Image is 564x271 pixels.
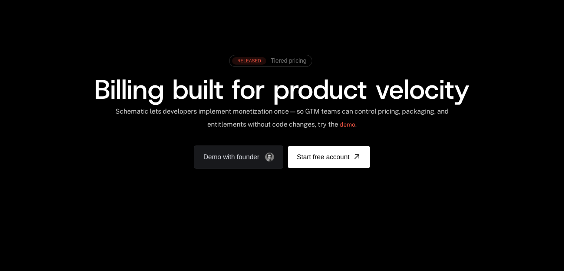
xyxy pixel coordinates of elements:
[232,57,266,65] div: RELEASED
[297,152,349,162] span: Start free account
[340,116,355,134] a: demo
[232,57,306,65] a: [object Object],[object Object]
[265,153,274,161] img: Founder
[271,58,306,64] span: Tiered pricing
[194,146,283,169] a: Demo with founder, ,[object Object]
[288,146,370,168] a: [object Object]
[94,72,469,107] span: Billing built for product velocity
[115,107,449,134] div: Schematic lets developers implement monetization once — so GTM teams can control pricing, packagi...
